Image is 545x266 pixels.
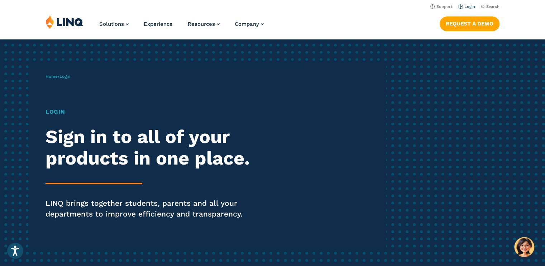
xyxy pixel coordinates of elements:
[188,21,220,27] a: Resources
[514,237,534,257] button: Hello, have a question? Let’s chat.
[46,108,255,116] h1: Login
[440,16,499,31] a: Request a Demo
[46,74,58,79] a: Home
[486,4,499,9] span: Search
[144,21,173,27] a: Experience
[59,74,70,79] span: Login
[99,21,129,27] a: Solutions
[46,15,83,29] img: LINQ | K‑12 Software
[99,21,124,27] span: Solutions
[188,21,215,27] span: Resources
[430,4,453,9] a: Support
[458,4,475,9] a: Login
[235,21,259,27] span: Company
[440,15,499,31] nav: Button Navigation
[481,4,499,9] button: Open Search Bar
[46,126,255,169] h2: Sign in to all of your products in one place.
[46,74,70,79] span: /
[46,198,255,219] p: LINQ brings together students, parents and all your departments to improve efficiency and transpa...
[99,15,264,39] nav: Primary Navigation
[235,21,264,27] a: Company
